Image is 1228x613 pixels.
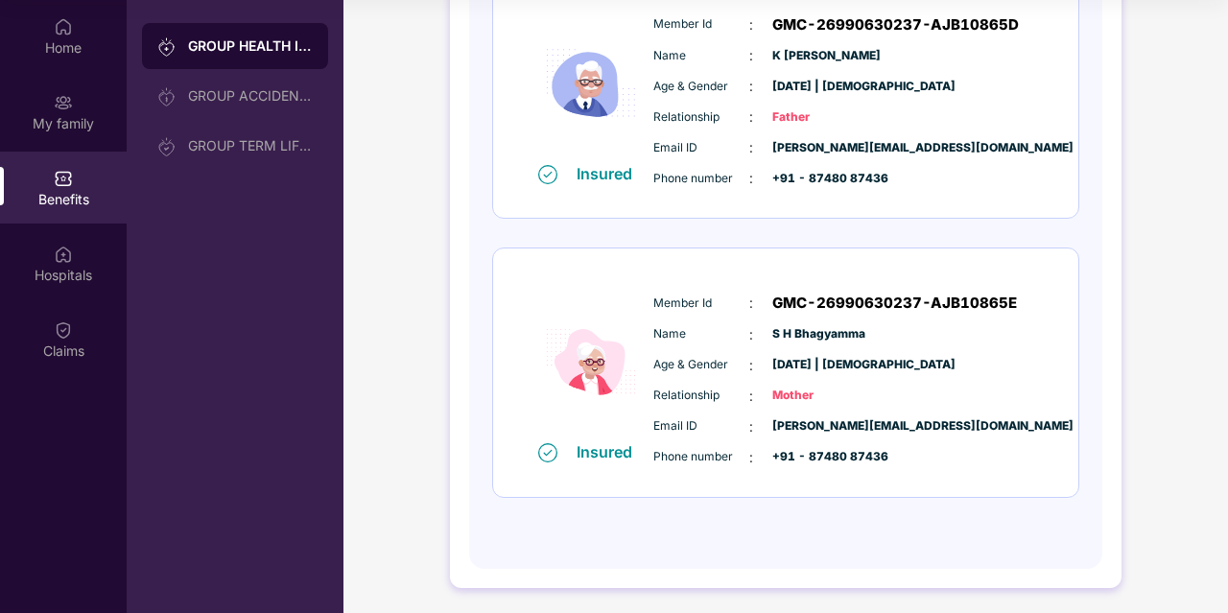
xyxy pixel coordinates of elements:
[533,4,649,162] img: icon
[157,87,177,106] img: svg+xml;base64,PHN2ZyB3aWR0aD0iMjAiIGhlaWdodD0iMjAiIHZpZXdCb3g9IjAgMCAyMCAyMCIgZmlsbD0ibm9uZSIgeG...
[749,324,753,345] span: :
[533,283,649,441] img: icon
[653,47,749,65] span: Name
[772,170,868,188] span: +91 - 87480 87436
[653,108,749,127] span: Relationship
[749,137,753,158] span: :
[653,417,749,436] span: Email ID
[653,78,749,96] span: Age & Gender
[772,325,868,343] span: S H Bhagyamma
[749,416,753,437] span: :
[772,448,868,466] span: +91 - 87480 87436
[188,36,313,56] div: GROUP HEALTH INSURANCE
[538,165,557,184] img: svg+xml;base64,PHN2ZyB4bWxucz0iaHR0cDovL3d3dy53My5vcmcvMjAwMC9zdmciIHdpZHRoPSIxNiIgaGVpZ2h0PSIxNi...
[188,138,313,153] div: GROUP TERM LIFE INSURANCE
[749,14,753,35] span: :
[749,168,753,189] span: :
[653,170,749,188] span: Phone number
[749,76,753,97] span: :
[157,37,177,57] img: svg+xml;base64,PHN2ZyB3aWR0aD0iMjAiIGhlaWdodD0iMjAiIHZpZXdCb3g9IjAgMCAyMCAyMCIgZmlsbD0ibm9uZSIgeG...
[188,88,313,104] div: GROUP ACCIDENTAL INSURANCE
[577,164,644,183] div: Insured
[653,387,749,405] span: Relationship
[749,106,753,128] span: :
[54,17,73,36] img: svg+xml;base64,PHN2ZyBpZD0iSG9tZSIgeG1sbnM9Imh0dHA6Ly93d3cudzMub3JnLzIwMDAvc3ZnIiB3aWR0aD0iMjAiIG...
[54,169,73,188] img: svg+xml;base64,PHN2ZyBpZD0iQmVuZWZpdHMiIHhtbG5zPSJodHRwOi8vd3d3LnczLm9yZy8yMDAwL3N2ZyIgd2lkdGg9Ij...
[157,137,177,156] img: svg+xml;base64,PHN2ZyB3aWR0aD0iMjAiIGhlaWdodD0iMjAiIHZpZXdCb3g9IjAgMCAyMCAyMCIgZmlsbD0ibm9uZSIgeG...
[749,355,753,376] span: :
[749,386,753,407] span: :
[772,139,868,157] span: [PERSON_NAME][EMAIL_ADDRESS][DOMAIN_NAME]
[653,295,749,313] span: Member Id
[653,448,749,466] span: Phone number
[772,13,1019,36] span: GMC-26990630237-AJB10865D
[772,108,868,127] span: Father
[54,93,73,112] img: svg+xml;base64,PHN2ZyB3aWR0aD0iMjAiIGhlaWdodD0iMjAiIHZpZXdCb3g9IjAgMCAyMCAyMCIgZmlsbD0ibm9uZSIgeG...
[772,78,868,96] span: [DATE] | [DEMOGRAPHIC_DATA]
[54,320,73,340] img: svg+xml;base64,PHN2ZyBpZD0iQ2xhaW0iIHhtbG5zPSJodHRwOi8vd3d3LnczLm9yZy8yMDAwL3N2ZyIgd2lkdGg9IjIwIi...
[772,387,868,405] span: Mother
[772,417,868,436] span: [PERSON_NAME][EMAIL_ADDRESS][DOMAIN_NAME]
[749,447,753,468] span: :
[653,356,749,374] span: Age & Gender
[54,245,73,264] img: svg+xml;base64,PHN2ZyBpZD0iSG9zcGl0YWxzIiB4bWxucz0iaHR0cDovL3d3dy53My5vcmcvMjAwMC9zdmciIHdpZHRoPS...
[538,443,557,462] img: svg+xml;base64,PHN2ZyB4bWxucz0iaHR0cDovL3d3dy53My5vcmcvMjAwMC9zdmciIHdpZHRoPSIxNiIgaGVpZ2h0PSIxNi...
[749,293,753,314] span: :
[772,292,1017,315] span: GMC-26990630237-AJB10865E
[653,15,749,34] span: Member Id
[772,47,868,65] span: K [PERSON_NAME]
[653,139,749,157] span: Email ID
[749,45,753,66] span: :
[653,325,749,343] span: Name
[577,442,644,461] div: Insured
[772,356,868,374] span: [DATE] | [DEMOGRAPHIC_DATA]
